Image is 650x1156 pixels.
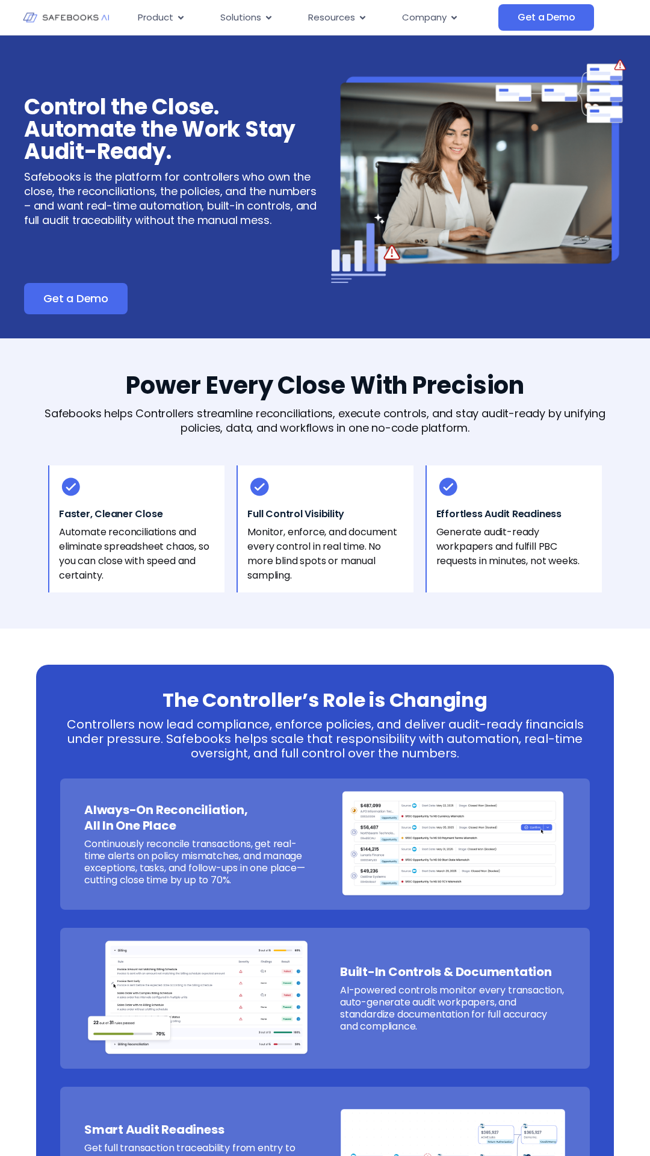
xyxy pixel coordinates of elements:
p: Safebooks helps Controllers streamline reconciliations, execute controls, and stay audit-ready by... [24,406,626,435]
span: Get a Demo [518,11,575,23]
span: Resources [308,11,355,25]
p: Monitor, enforce, and document every control in real time. No more blind spots or manual sampling. [247,525,403,583]
h3: Always-On Reconciliation, All In One Place [84,802,310,833]
a: Get a Demo [498,4,594,31]
span: Product [138,11,173,25]
span: Company [402,11,447,25]
img: Safebooks for Controllers 6 [85,940,310,1057]
p: Controllers now lead compliance, enforce policies, and deliver audit-ready financials under press... [60,717,590,760]
img: Safebooks for Controllers 2 [436,475,461,499]
h3: Smart Audit Readiness [84,1122,310,1137]
h3: Full Control Visibility [247,503,403,525]
img: Safebooks for Controllers 2 [247,475,272,499]
nav: Menu [128,6,498,30]
h3: Control the Close. Automate the Work Stay Audit-Ready. [24,96,319,163]
img: Safebooks for Controllers 5 [341,791,566,898]
p: Generate audit-ready workpapers and fulfill PBC requests in minutes, not weeks. [436,525,592,568]
img: Safebooks for Controllers 2 [59,475,84,499]
h3: Built-In Controls & Documentation [340,964,566,980]
h3: The Controller’s Role is Changing [60,689,590,711]
p: AI-powered controls monitor every transaction, auto-generate audit workpapers, and standardize do... [340,984,566,1033]
span: Get a Demo [43,293,108,305]
h3: Faster, Cleaner Close [59,503,215,525]
p: Automate reconciliations and eliminate spreadsheet chaos, so you can close with speed and certainty. [59,525,215,583]
div: Menu Toggle [128,6,498,30]
img: Safebooks for Controllers 1 [331,60,626,283]
p: Safebooks is the platform for controllers who own the close, the reconciliations, the policies, a... [24,170,319,228]
p: Continuously reconcile transactions, get real-time alerts on policy mismatches, and manage except... [84,838,310,886]
h3: Effortless Audit Readiness [436,503,592,525]
span: Solutions [220,11,261,25]
a: Get a Demo [24,283,128,314]
h3: Power Every Close With Precision [24,374,626,397]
